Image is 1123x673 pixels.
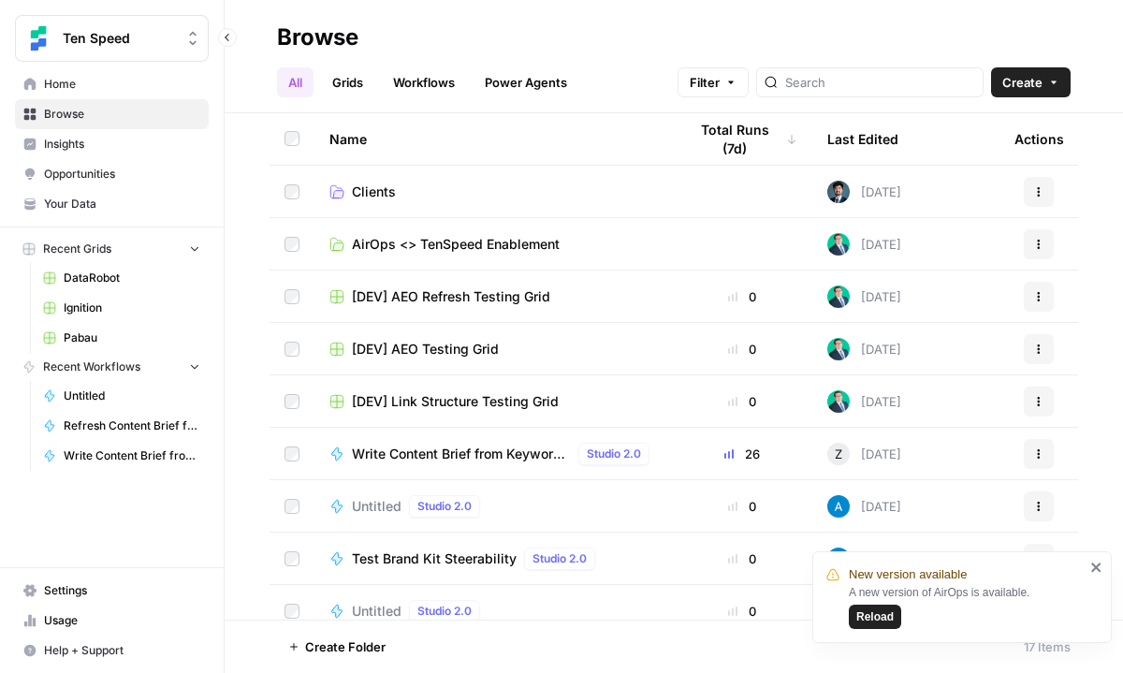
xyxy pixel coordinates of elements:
div: 17 Items [1024,637,1071,656]
div: A new version of AirOps is available. [849,584,1085,629]
button: Help + Support [15,636,209,666]
span: Write Content Brief from Keyword [DEV] [64,447,200,464]
span: Test Brand Kit Steerability [352,549,517,568]
span: Clients [352,183,396,201]
a: Grids [321,67,374,97]
a: AirOps <> TenSpeed Enablement [329,235,657,254]
span: DataRobot [64,270,200,286]
a: Opportunities [15,159,209,189]
a: Write Content Brief from Keyword [DEV]Studio 2.0 [329,443,657,465]
span: Reload [856,608,894,625]
span: Home [44,76,200,93]
a: Usage [15,606,209,636]
a: Write Content Brief from Keyword [DEV] [35,441,209,471]
div: [DATE] [827,285,901,308]
button: Recent Workflows [15,353,209,381]
button: Reload [849,605,901,629]
span: Help + Support [44,642,200,659]
button: Workspace: Ten Speed [15,15,209,62]
a: Clients [329,183,657,201]
a: Your Data [15,189,209,219]
span: Browse [44,106,200,123]
span: Write Content Brief from Keyword [DEV] [352,445,571,463]
button: Create [991,67,1071,97]
div: 0 [687,392,797,411]
a: All [277,67,314,97]
div: [DATE] [827,495,901,518]
div: 0 [687,497,797,516]
a: DataRobot [35,263,209,293]
img: loq7q7lwz012dtl6ci9jrncps3v6 [827,390,850,413]
img: o3cqybgnmipr355j8nz4zpq1mc6x [827,495,850,518]
span: Untitled [352,602,401,621]
span: Studio 2.0 [532,550,587,567]
span: Create [1002,73,1043,92]
a: [DEV] Link Structure Testing Grid [329,392,657,411]
div: Last Edited [827,113,898,165]
img: loq7q7lwz012dtl6ci9jrncps3v6 [827,233,850,256]
span: Untitled [64,388,200,404]
img: loq7q7lwz012dtl6ci9jrncps3v6 [827,338,850,360]
span: AirOps <> TenSpeed Enablement [352,235,560,254]
span: Ignition [64,300,200,316]
div: Name [329,113,657,165]
a: Insights [15,129,209,159]
div: [DATE] [827,338,901,360]
span: Insights [44,136,200,153]
div: [DATE] [827,548,901,570]
span: Studio 2.0 [417,603,472,620]
img: Ten Speed Logo [22,22,55,55]
span: Recent Grids [43,241,111,257]
div: 0 [687,602,797,621]
span: Studio 2.0 [417,498,472,515]
span: Untitled [352,497,401,516]
div: 0 [687,287,797,306]
div: [DATE] [827,443,901,465]
span: Usage [44,612,200,629]
div: [DATE] [827,233,901,256]
input: Search [785,73,975,92]
span: [DEV] Link Structure Testing Grid [352,392,559,411]
button: Create Folder [277,632,397,662]
span: Settings [44,582,200,599]
span: Studio 2.0 [587,446,641,462]
a: Settings [15,576,209,606]
a: Browse [15,99,209,129]
a: Home [15,69,209,99]
span: Your Data [44,196,200,212]
div: Browse [277,22,358,52]
span: [DEV] AEO Refresh Testing Grid [352,287,550,306]
span: Pabau [64,329,200,346]
div: Actions [1014,113,1064,165]
span: Create Folder [305,637,386,656]
div: 0 [687,340,797,358]
span: Z [835,445,842,463]
a: [DEV] AEO Testing Grid [329,340,657,358]
a: Workflows [382,67,466,97]
button: Filter [678,67,749,97]
span: [DEV] AEO Testing Grid [352,340,499,358]
img: akd5wg4rckfd5i9ckwsdbvxucqo9 [827,181,850,203]
a: Refresh Content Brief from Keyword [DEV] [35,411,209,441]
a: Pabau [35,323,209,353]
a: [DEV] AEO Refresh Testing Grid [329,287,657,306]
span: Filter [690,73,720,92]
a: Ignition [35,293,209,323]
div: Total Runs (7d) [687,113,797,165]
a: Power Agents [474,67,578,97]
span: Ten Speed [63,29,176,48]
img: o3cqybgnmipr355j8nz4zpq1mc6x [827,548,850,570]
a: Test Brand Kit SteerabilityStudio 2.0 [329,548,657,570]
button: Recent Grids [15,235,209,263]
div: 26 [687,445,797,463]
button: close [1090,560,1103,575]
div: [DATE] [827,390,901,413]
div: 0 [687,549,797,568]
a: UntitledStudio 2.0 [329,495,657,518]
span: Refresh Content Brief from Keyword [DEV] [64,417,200,434]
span: New version available [849,565,967,584]
span: Opportunities [44,166,200,183]
a: Untitled [35,381,209,411]
a: UntitledStudio 2.0 [329,600,657,622]
span: Recent Workflows [43,358,140,375]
